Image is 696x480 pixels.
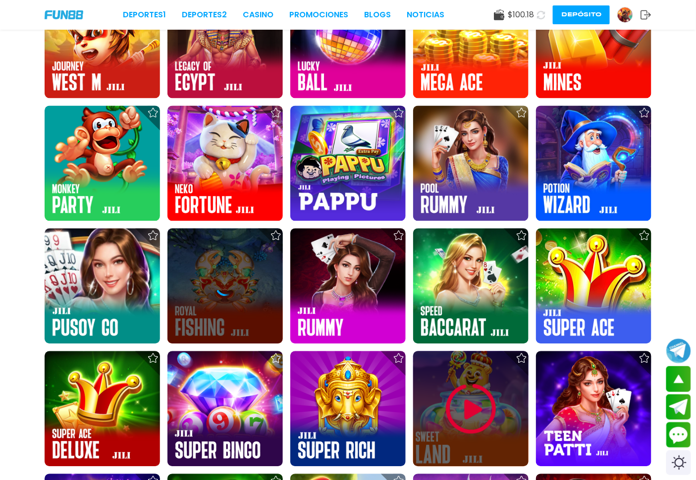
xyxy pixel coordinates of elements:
[290,351,406,467] img: Super Rich
[289,9,348,21] a: Promociones
[536,106,651,221] img: Potion Wizard
[290,106,406,221] img: PAPPU
[45,229,160,344] img: Pusoy Go
[290,229,406,344] img: Rummy
[666,394,691,420] button: Join telegram
[666,366,691,392] button: scroll up
[666,450,691,475] div: Switch theme
[45,10,83,19] img: Company Logo
[182,9,227,21] a: Deportes2
[536,351,651,467] img: TeenPatti
[617,7,641,23] a: Avatar
[666,338,691,364] button: Join telegram channel
[666,422,691,448] button: Contact customer service
[45,351,160,467] img: Super Ace Deluxe
[123,9,166,21] a: Deportes1
[508,9,534,21] span: $ 100.18
[553,5,610,24] button: Depósito
[407,9,444,21] a: NOTICIAS
[413,229,529,344] img: Speed Baccarat
[618,7,633,22] img: Avatar
[536,229,651,344] img: Super Ace
[364,9,391,21] a: BLOGS
[413,106,529,221] img: Pool Rummy
[45,106,160,221] img: Monkey Party
[167,351,283,467] img: Super Bingo
[167,106,283,221] img: Neko Fortune
[441,380,501,439] img: Play Game
[243,9,273,21] a: CASINO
